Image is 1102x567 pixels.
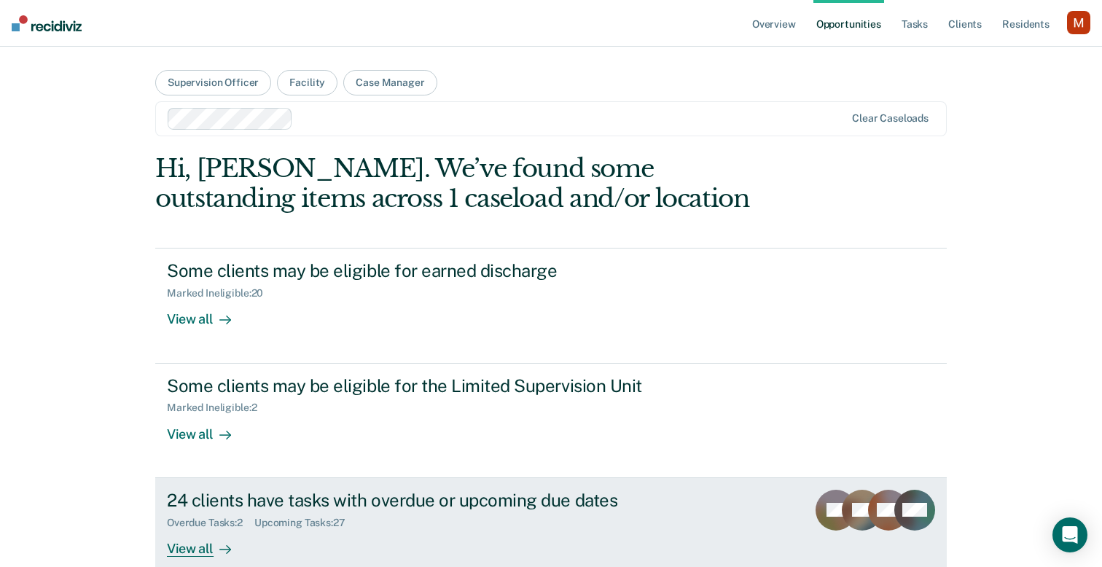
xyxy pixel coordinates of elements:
[167,490,679,511] div: 24 clients have tasks with overdue or upcoming due dates
[167,300,249,328] div: View all
[254,517,357,529] div: Upcoming Tasks : 27
[167,414,249,442] div: View all
[167,402,268,414] div: Marked Ineligible : 2
[277,70,337,95] button: Facility
[343,70,437,95] button: Case Manager
[155,364,947,478] a: Some clients may be eligible for the Limited Supervision UnitMarked Ineligible:2View all
[167,528,249,557] div: View all
[167,517,254,529] div: Overdue Tasks : 2
[167,375,679,396] div: Some clients may be eligible for the Limited Supervision Unit
[155,248,947,363] a: Some clients may be eligible for earned dischargeMarked Ineligible:20View all
[167,287,275,300] div: Marked Ineligible : 20
[167,260,679,281] div: Some clients may be eligible for earned discharge
[12,15,82,31] img: Recidiviz
[1052,517,1087,552] div: Open Intercom Messenger
[852,112,929,125] div: Clear caseloads
[155,154,789,214] div: Hi, [PERSON_NAME]. We’ve found some outstanding items across 1 caseload and/or location
[155,70,271,95] button: Supervision Officer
